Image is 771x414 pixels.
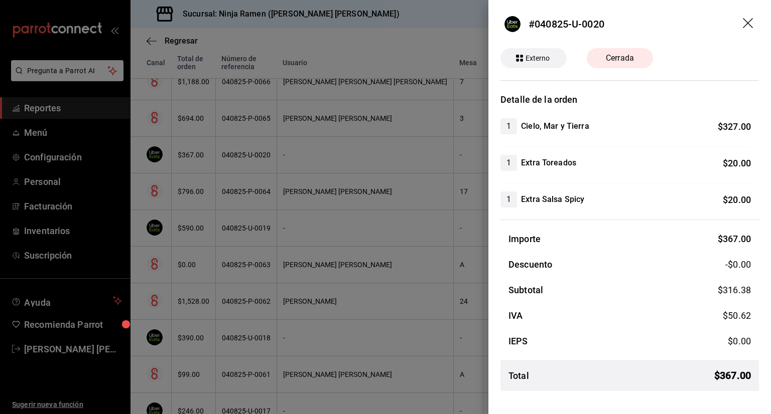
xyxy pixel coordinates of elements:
h3: IEPS [508,334,528,348]
span: $ 367.00 [714,368,751,383]
span: $ 0.00 [728,336,751,346]
span: $ 327.00 [718,121,751,132]
h3: Total [508,369,529,382]
span: $ 20.00 [723,158,751,168]
button: drag [743,18,755,30]
h4: Cielo, Mar y Tierra [521,120,589,132]
h3: Importe [508,232,541,246]
h3: Descuento [508,258,552,271]
div: #040825-U-0020 [529,17,604,32]
span: 1 [500,193,517,205]
span: 1 [500,157,517,169]
h4: Extra Salsa Spicy [521,193,584,205]
span: $ 20.00 [723,194,751,205]
h3: IVA [508,309,523,322]
span: -$0.00 [725,258,751,271]
h4: Extra Toreados [521,157,576,169]
span: $ 367.00 [718,234,751,244]
h3: Subtotal [508,283,543,297]
span: $ 50.62 [723,310,751,321]
h3: Detalle de la orden [500,93,759,106]
span: 1 [500,120,517,132]
span: Externo [522,53,554,64]
span: Cerrada [600,52,640,64]
span: $ 316.38 [718,285,751,295]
